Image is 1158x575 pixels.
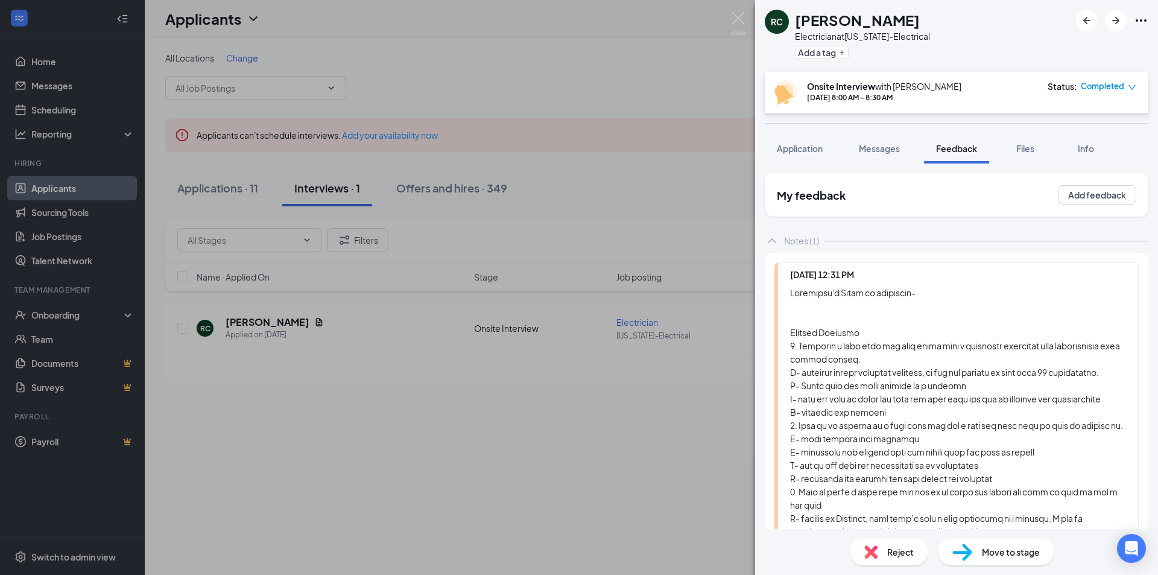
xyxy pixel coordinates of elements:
span: [DATE] 12:31 PM [790,269,854,280]
span: Files [1016,143,1034,154]
h1: [PERSON_NAME] [795,10,920,30]
span: Feedback [936,143,977,154]
svg: Plus [838,49,846,56]
button: Add feedback [1058,185,1136,205]
div: Notes (1) [784,235,819,247]
span: Application [777,143,823,154]
svg: Ellipses [1134,13,1148,28]
span: Reject [887,545,914,559]
h2: My feedback [777,188,846,203]
button: ArrowLeftNew [1076,10,1098,31]
b: Onsite Interview [807,81,875,92]
div: Electrician at [US_STATE]-Electrical [795,30,930,42]
div: Open Intercom Messenger [1117,534,1146,563]
svg: ChevronUp [765,233,779,248]
div: Status : [1048,80,1077,92]
button: PlusAdd a tag [795,46,849,59]
div: RC [771,16,783,28]
svg: ArrowLeftNew [1080,13,1094,28]
button: ArrowRight [1105,10,1127,31]
div: with [PERSON_NAME] [807,80,961,92]
svg: ArrowRight [1109,13,1123,28]
span: Messages [859,143,900,154]
span: down [1128,83,1136,92]
span: Move to stage [982,545,1040,559]
span: Info [1078,143,1094,154]
div: [DATE] 8:00 AM - 8:30 AM [807,92,961,103]
span: Completed [1081,80,1124,92]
